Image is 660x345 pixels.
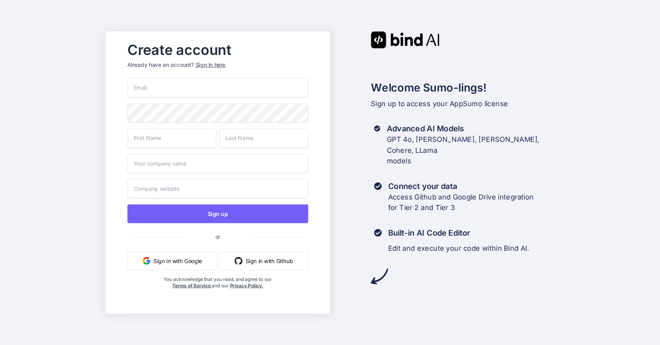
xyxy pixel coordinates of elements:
a: Terms of Service [172,283,212,289]
h2: Welcome Sumo-lings! [371,80,554,96]
p: Sign up to access your AppSumo license [371,98,554,109]
button: Sign in with Github [220,252,308,270]
h3: Built-in AI Code Editor [388,227,529,238]
p: Access Github and Google Drive integration for Tier 2 and Tier 3 [388,192,534,214]
input: Company website [127,179,308,198]
div: Sign in here [196,61,225,69]
span: or [184,227,252,246]
input: First Name [127,129,216,148]
p: Edit and execute your code within Bind AI. [388,243,529,254]
input: Last Name [220,129,308,148]
div: You acknowledge that you read, and agree to our and our [158,276,278,307]
h3: Connect your data [388,181,534,192]
p: Already have an account? [127,61,308,69]
input: Email [127,78,308,97]
input: Your company name [127,154,308,173]
img: github [235,257,242,264]
button: Sign up [127,205,308,223]
img: google [143,257,150,264]
p: GPT 4o, [PERSON_NAME], [PERSON_NAME], Cohere, LLama models [387,134,555,167]
img: Bind AI logo [371,31,440,48]
button: Sign in with Google [127,252,217,270]
h3: Advanced AI Models [387,123,555,134]
h2: Create account [127,44,308,56]
a: Privacy Policy. [230,283,264,289]
img: arrow [371,268,388,285]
